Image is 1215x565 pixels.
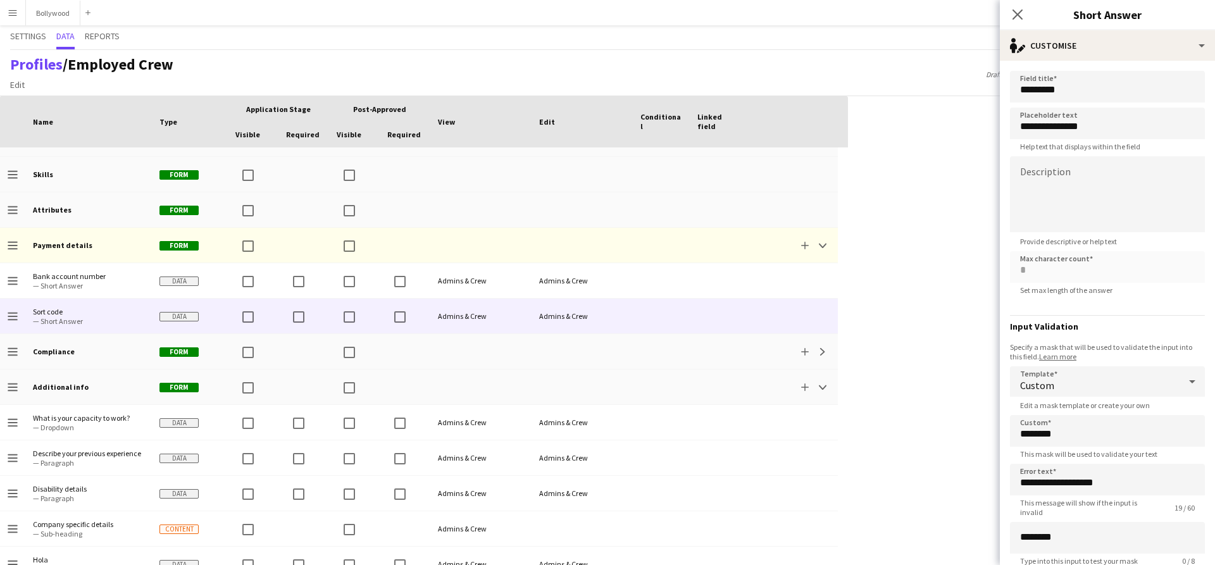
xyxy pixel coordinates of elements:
[1010,285,1123,295] span: Set max length of the answer
[159,489,199,499] span: Data
[1010,142,1150,151] span: Help text that displays within the field
[697,112,739,131] span: Linked field
[33,449,144,458] span: Describe your previous experience
[353,104,406,114] span: Post-Approved
[430,405,532,440] div: Admins & Crew
[337,130,361,139] span: Visible
[1010,342,1205,361] span: Specify a mask that will be used to validate the input into this field.
[33,271,144,281] span: Bank account number
[33,347,75,356] b: Compliance
[159,454,199,463] span: Data
[33,413,144,423] span: What is your capacity to work?
[33,170,53,179] b: Skills
[159,383,199,392] span: Form
[56,32,75,40] span: Data
[26,1,80,25] button: Bollywood
[1010,400,1160,410] span: Edit a mask template or create your own
[33,281,144,290] span: — Short Answer
[159,525,199,534] span: Content
[10,32,46,40] span: Settings
[286,130,320,139] span: Required
[430,263,532,298] div: Admins & Crew
[532,263,633,298] div: Admins & Crew
[1010,498,1164,517] span: This message will show if the input is invalid
[539,117,555,127] span: Edit
[33,494,144,503] span: — Paragraph
[159,117,177,127] span: Type
[430,440,532,475] div: Admins & Crew
[1164,503,1205,512] span: 19 / 60
[1000,6,1215,23] h3: Short Answer
[1010,237,1127,246] span: Provide descriptive or help text
[159,206,199,215] span: Form
[387,130,421,139] span: Required
[33,555,144,564] span: Hola
[1010,449,1168,459] span: This mask will be used to validate your text
[430,476,532,511] div: Admins & Crew
[159,276,199,286] span: Data
[159,241,199,251] span: Form
[430,511,532,546] div: Admins & Crew
[10,54,63,74] a: Profiles
[33,240,92,250] b: Payment details
[33,458,144,468] span: — Paragraph
[33,117,53,127] span: Name
[10,55,173,74] h1: /
[246,104,311,114] span: Application stage
[68,54,173,74] span: Employed Crew
[980,70,1083,79] span: Draft saved at [DATE] 3:44pm
[235,130,260,139] span: Visible
[532,405,633,440] div: Admins & Crew
[1010,321,1205,332] h3: Input Validation
[33,205,72,214] b: Attributes
[33,519,144,529] span: Company specific details
[1000,30,1215,61] div: Customise
[430,299,532,333] div: Admins & Crew
[640,112,682,131] span: Conditional
[1039,352,1076,361] a: Learn more
[33,307,144,316] span: Sort code
[10,79,25,90] span: Edit
[33,316,144,326] span: — Short Answer
[5,77,30,93] a: Edit
[85,32,120,40] span: Reports
[1020,379,1054,392] span: Custom
[159,347,199,357] span: Form
[438,117,455,127] span: View
[159,170,199,180] span: Form
[33,529,144,538] span: — Sub-heading
[33,423,144,432] span: — Dropdown
[33,484,144,494] span: Disability details
[159,418,199,428] span: Data
[532,299,633,333] div: Admins & Crew
[532,476,633,511] div: Admins & Crew
[159,312,199,321] span: Data
[33,382,89,392] b: Additional info
[532,440,633,475] div: Admins & Crew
